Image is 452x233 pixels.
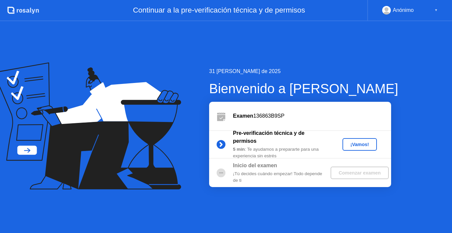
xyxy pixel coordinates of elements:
[233,146,328,160] div: : Te ayudamos a prepararte para una experiencia sin estrés
[209,67,398,75] div: 31 [PERSON_NAME] de 2025
[209,79,398,98] div: Bienvenido a [PERSON_NAME]
[233,171,328,184] div: ¡Tú decides cuándo empezar! Todo depende de ti
[233,112,391,120] div: 136863B9SP
[233,130,304,144] b: Pre-verificación técnica y de permisos
[333,170,386,175] div: Comenzar examen
[331,167,388,179] button: Comenzar examen
[233,147,245,152] b: 5 min
[342,138,377,151] button: ¡Vamos!
[233,113,253,119] b: Examen
[345,142,374,147] div: ¡Vamos!
[233,163,277,168] b: Inicio del examen
[393,6,414,15] div: Anónimo
[434,6,438,15] div: ▼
